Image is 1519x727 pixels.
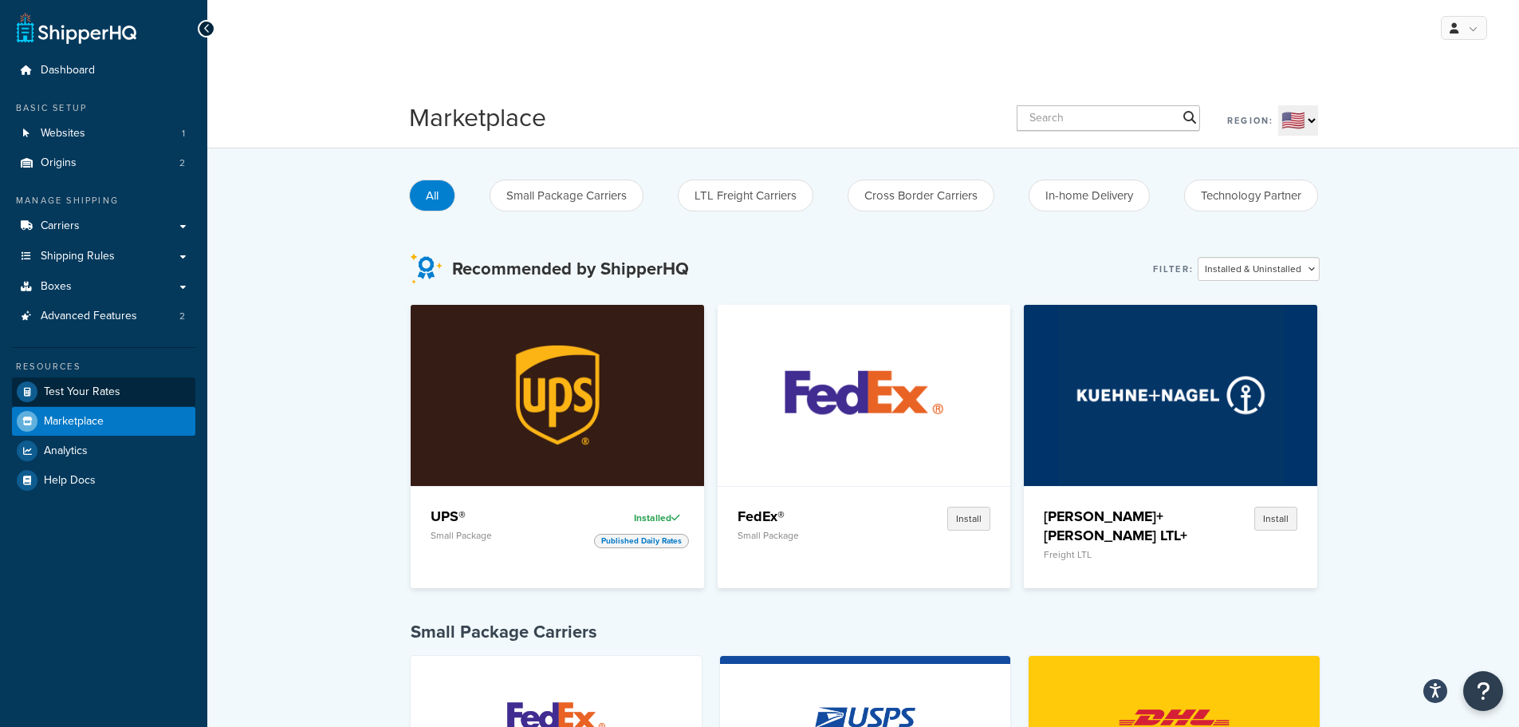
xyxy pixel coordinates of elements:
span: Analytics [44,444,88,458]
div: Resources [12,360,195,373]
a: UPS®UPS®Small PackageInstalledPublished Daily Rates [411,305,704,588]
h4: UPS® [431,507,582,526]
button: Open Resource Center [1463,671,1503,711]
button: Technology Partner [1184,180,1318,211]
div: Installed [594,507,684,529]
img: Kuehne+Nagel LTL+ [1058,305,1284,485]
span: Published Daily Rates [594,534,689,548]
span: Websites [41,127,85,140]
a: Carriers [12,211,195,241]
span: Dashboard [41,64,95,77]
span: Marketplace [44,415,104,429]
a: Boxes [12,272,195,302]
span: 1 [182,127,185,140]
h1: Marketplace [409,100,546,136]
a: Origins2 [12,148,195,178]
span: 2 [179,310,185,323]
a: Analytics [12,437,195,465]
h4: [PERSON_NAME]+[PERSON_NAME] LTL+ [1044,507,1195,545]
button: In-home Delivery [1029,180,1150,211]
button: All [409,180,455,211]
li: Websites [12,119,195,148]
button: LTL Freight Carriers [678,180,813,211]
label: Region: [1227,109,1273,132]
p: Freight LTL [1044,549,1195,560]
input: Search [1017,105,1200,131]
a: Test Your Rates [12,377,195,406]
span: Boxes [41,280,72,294]
img: FedEx® [751,305,977,485]
a: Kuehne+Nagel LTL+[PERSON_NAME]+[PERSON_NAME] LTL+Freight LTLInstall [1024,305,1317,588]
h3: Recommended by ShipperHQ [452,259,689,279]
img: UPS® [445,305,671,485]
a: Shipping Rules [12,242,195,271]
span: 2 [179,156,185,170]
li: Origins [12,148,195,178]
a: Dashboard [12,56,195,85]
button: Cross Border Carriers [848,180,994,211]
a: FedEx®FedEx®Small PackageInstall [718,305,1011,588]
div: Basic Setup [12,101,195,115]
button: Install [947,507,990,531]
button: Small Package Carriers [490,180,643,211]
span: Origins [41,156,77,170]
span: Carriers [41,219,80,233]
a: Websites1 [12,119,195,148]
div: Manage Shipping [12,194,195,207]
span: Test Your Rates [44,385,120,399]
a: Advanced Features2 [12,302,195,331]
li: Advanced Features [12,302,195,331]
span: Advanced Features [41,310,137,323]
a: Help Docs [12,466,195,495]
a: Marketplace [12,407,195,436]
span: Shipping Rules [41,250,115,263]
button: Install [1254,507,1297,531]
label: Filter: [1153,258,1194,280]
span: Help Docs [44,474,96,488]
p: Small Package [738,530,889,541]
p: Small Package [431,530,582,541]
h4: FedEx® [738,507,889,526]
h4: Small Package Carriers [411,620,1320,644]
